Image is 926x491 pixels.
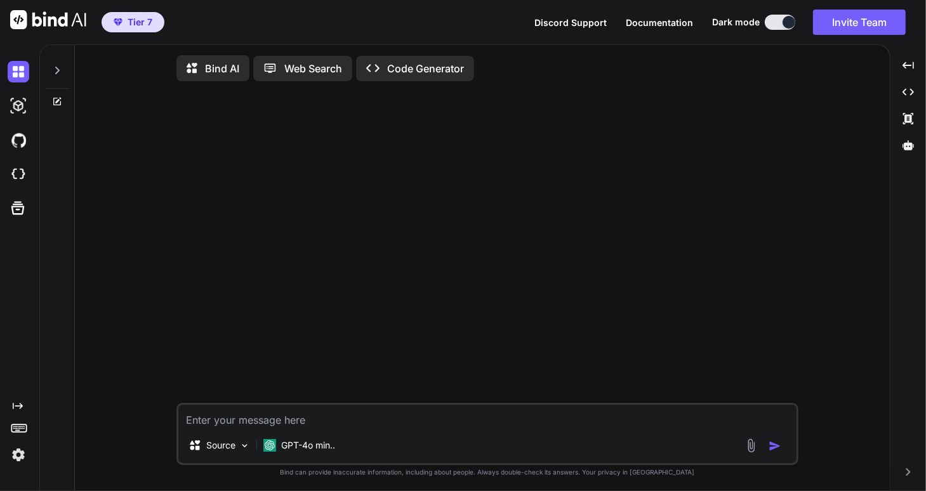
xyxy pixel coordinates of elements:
[8,95,29,117] img: darkAi-studio
[744,438,758,453] img: attachment
[626,17,693,28] span: Documentation
[263,439,276,452] img: GPT-4o mini
[10,10,86,29] img: Bind AI
[176,468,798,477] p: Bind can provide inaccurate information, including about people. Always double-check its answers....
[387,61,464,76] p: Code Generator
[114,18,122,26] img: premium
[102,12,164,32] button: premiumTier 7
[128,16,152,29] span: Tier 7
[813,10,906,35] button: Invite Team
[281,439,335,452] p: GPT-4o min..
[8,444,29,466] img: settings
[712,16,760,29] span: Dark mode
[626,16,693,29] button: Documentation
[239,440,250,451] img: Pick Models
[284,61,342,76] p: Web Search
[206,439,235,452] p: Source
[8,164,29,185] img: cloudideIcon
[534,16,607,29] button: Discord Support
[205,61,239,76] p: Bind AI
[534,17,607,28] span: Discord Support
[8,61,29,82] img: darkChat
[769,440,781,452] img: icon
[8,129,29,151] img: githubDark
